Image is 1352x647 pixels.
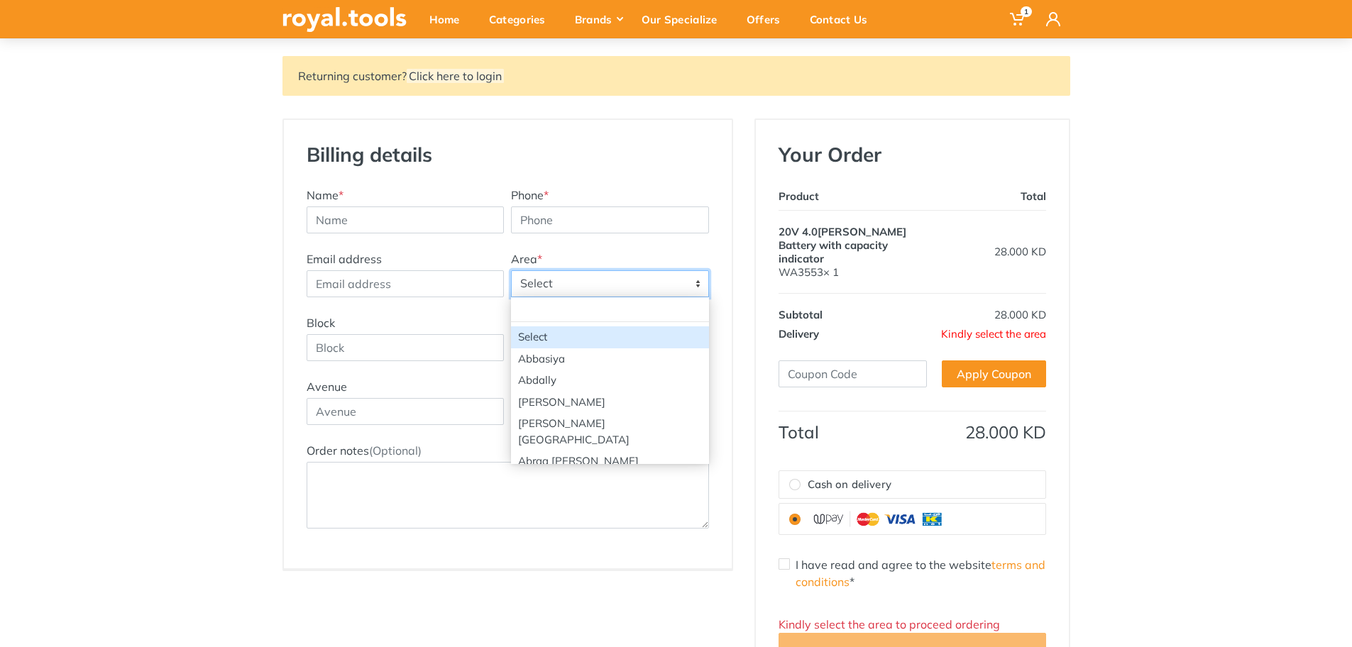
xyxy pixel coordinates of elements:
th: Delivery [779,324,941,343]
h3: Your Order [779,143,1046,167]
input: Coupon Code [779,360,927,387]
a: Apply Coupon [942,360,1046,387]
li: [PERSON_NAME] [511,392,709,414]
input: Block [307,334,505,361]
label: Email address [307,250,382,267]
img: upay.png [808,509,950,529]
td: 28.000 KD [941,293,1046,324]
label: Phone [511,187,549,204]
div: Our Specialize [632,4,737,34]
span: Kindly select the area to proceed ordering [779,617,1000,631]
span: Kindly select the area [941,327,1046,341]
li: Abdally [511,370,709,392]
div: Returning customer? [282,56,1070,96]
li: [PERSON_NAME][GEOGRAPHIC_DATA] [511,413,709,450]
li: Abraq [PERSON_NAME] [511,450,709,472]
input: Avenue [307,398,505,425]
div: Categories [479,4,565,34]
input: Phone [511,206,709,233]
div: Brands [565,4,632,34]
li: Abbasiya [511,348,709,370]
span: 28.000 KD [965,421,1046,443]
label: Name [307,187,344,204]
label: Order notes [307,442,422,459]
label: Avenue [307,378,347,395]
label: Block [307,314,335,331]
h3: Billing details [303,143,508,167]
label: Area [511,250,542,267]
th: Subtotal [779,293,941,324]
div: Offers [737,4,800,34]
span: 1 [1021,6,1032,17]
div: Contact Us [800,4,887,34]
li: Select [511,326,709,348]
img: royal.tools Logo [282,7,407,32]
span: 20V 4.0[PERSON_NAME] Battery with capacity indicator [779,225,906,265]
td: WA3553× 1 [779,210,941,293]
th: Product [779,187,941,211]
div: 28.000 KD [941,245,1046,258]
th: Total [941,187,1046,211]
a: Click here to login [407,69,504,83]
span: Cash on delivery [808,477,891,493]
label: I have read and agree to the website * [796,556,1046,590]
span: Select [511,270,709,297]
div: Home [419,4,479,34]
input: Email address [307,270,505,297]
input: Name [307,206,505,233]
span: (Optional) [369,443,422,458]
span: Select [512,271,708,297]
th: Total [779,411,941,442]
